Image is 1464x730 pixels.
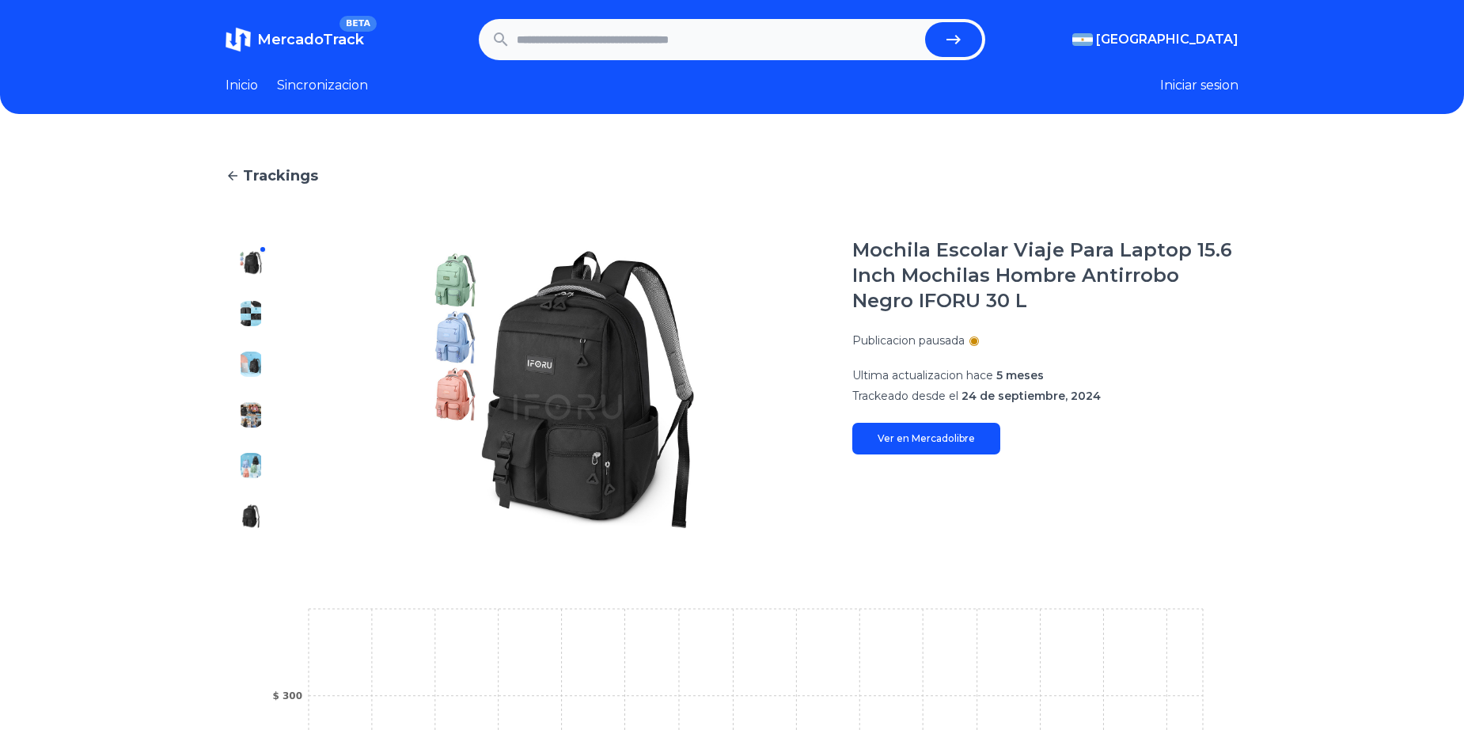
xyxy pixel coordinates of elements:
a: Inicio [226,76,258,95]
img: Mochila Escolar Viaje Para Laptop 15.6 Inch Mochilas Hombre Antirrobo Negro IFORU 30 L [238,402,264,428]
img: Argentina [1072,33,1093,46]
span: [GEOGRAPHIC_DATA] [1096,30,1238,49]
span: 24 de septiembre, 2024 [961,389,1101,403]
p: Publicacion pausada [852,333,965,348]
span: 5 meses [996,368,1044,382]
a: Sincronizacion [277,76,368,95]
a: Ver en Mercadolibre [852,423,1000,454]
tspan: $ 300 [272,690,302,701]
img: Mochila Escolar Viaje Para Laptop 15.6 Inch Mochilas Hombre Antirrobo Negro IFORU 30 L [238,352,264,377]
h1: Mochila Escolar Viaje Para Laptop 15.6 Inch Mochilas Hombre Antirrobo Negro IFORU 30 L [852,238,1238,314]
button: Iniciar sesion [1160,76,1238,95]
img: Mochila Escolar Viaje Para Laptop 15.6 Inch Mochilas Hombre Antirrobo Negro IFORU 30 L [238,250,264,276]
span: BETA [339,16,377,32]
a: MercadoTrackBETA [226,27,364,52]
span: Trackeado desde el [852,389,958,403]
img: MercadoTrack [226,27,251,52]
img: Mochila Escolar Viaje Para Laptop 15.6 Inch Mochilas Hombre Antirrobo Negro IFORU 30 L [238,301,264,326]
img: Mochila Escolar Viaje Para Laptop 15.6 Inch Mochilas Hombre Antirrobo Negro IFORU 30 L [308,238,821,542]
button: [GEOGRAPHIC_DATA] [1072,30,1238,49]
span: Trackings [243,165,318,187]
span: MercadoTrack [257,31,364,48]
a: Trackings [226,165,1238,187]
img: Mochila Escolar Viaje Para Laptop 15.6 Inch Mochilas Hombre Antirrobo Negro IFORU 30 L [238,504,264,529]
img: Mochila Escolar Viaje Para Laptop 15.6 Inch Mochilas Hombre Antirrobo Negro IFORU 30 L [238,453,264,478]
span: Ultima actualizacion hace [852,368,993,382]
